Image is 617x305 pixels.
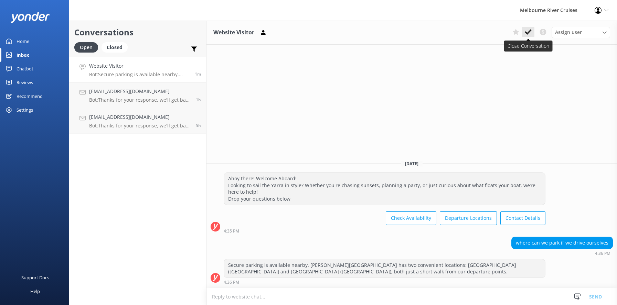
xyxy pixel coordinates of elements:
[89,88,191,95] h4: [EMAIL_ADDRESS][DOMAIN_NAME]
[224,280,239,284] strong: 4:36 PM
[102,43,131,51] a: Closed
[224,173,545,204] div: Ahoy there! Welcome Aboard! Looking to sail the Yarra in style? Whether you're chasing sunsets, p...
[17,89,43,103] div: Recommend
[69,57,206,82] a: Website VisitorBot:Secure parking is available nearby. [PERSON_NAME][GEOGRAPHIC_DATA] has two con...
[196,97,201,103] span: Sep 29 2025 03:00pm (UTC +10:00) Australia/Sydney
[552,27,610,38] div: Assign User
[17,34,29,48] div: Home
[386,211,436,225] button: Check Availability
[69,108,206,134] a: [EMAIL_ADDRESS][DOMAIN_NAME]Bot:Thanks for your response, we'll get back to you as soon as we can...
[74,26,201,39] h2: Conversations
[89,113,191,121] h4: [EMAIL_ADDRESS][DOMAIN_NAME]
[74,42,98,53] div: Open
[102,42,128,53] div: Closed
[89,123,191,129] p: Bot: Thanks for your response, we'll get back to you as soon as we can during opening hours.
[17,62,33,76] div: Chatbot
[17,103,33,117] div: Settings
[21,271,49,284] div: Support Docs
[17,48,29,62] div: Inbox
[224,228,545,233] div: Sep 29 2025 04:35pm (UTC +10:00) Australia/Sydney
[17,76,33,89] div: Reviews
[213,28,254,37] h3: Website Visitor
[69,82,206,108] a: [EMAIL_ADDRESS][DOMAIN_NAME]Bot:Thanks for your response, we'll get back to you as soon as we can...
[89,97,191,103] p: Bot: Thanks for your response, we'll get back to you as soon as we can during opening hours.
[512,237,613,249] div: where can we park if we drive ourselves
[89,62,190,70] h4: Website Visitor
[195,71,201,77] span: Sep 29 2025 04:36pm (UTC +10:00) Australia/Sydney
[224,280,545,284] div: Sep 29 2025 04:36pm (UTC +10:00) Australia/Sydney
[74,43,102,51] a: Open
[401,161,423,167] span: [DATE]
[595,251,610,256] strong: 4:36 PM
[224,259,545,278] div: Secure parking is available nearby. [PERSON_NAME][GEOGRAPHIC_DATA] has two convenient locations: ...
[196,123,201,128] span: Sep 29 2025 11:05am (UTC +10:00) Australia/Sydney
[10,12,50,23] img: yonder-white-logo.png
[30,284,40,298] div: Help
[224,229,239,233] strong: 4:35 PM
[89,71,190,78] p: Bot: Secure parking is available nearby. [PERSON_NAME][GEOGRAPHIC_DATA] has two convenient locati...
[440,211,497,225] button: Departure Locations
[555,29,582,36] span: Assign user
[500,211,545,225] button: Contact Details
[511,251,613,256] div: Sep 29 2025 04:36pm (UTC +10:00) Australia/Sydney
